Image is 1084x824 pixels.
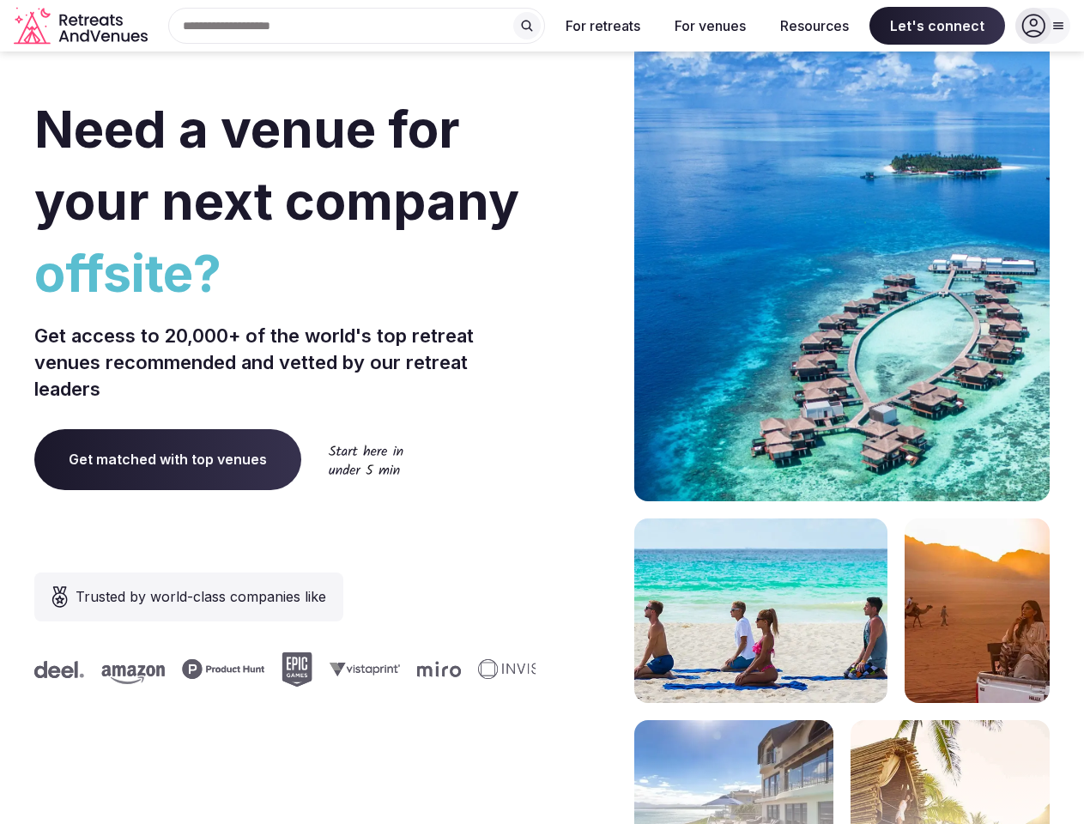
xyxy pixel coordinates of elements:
button: Resources [766,7,863,45]
img: yoga on tropical beach [634,518,887,703]
span: offsite? [34,237,536,309]
svg: Invisible company logo [475,659,569,680]
button: For venues [661,7,760,45]
svg: Epic Games company logo [278,652,309,687]
svg: Deel company logo [31,661,81,678]
span: Need a venue for your next company [34,98,519,232]
svg: Retreats and Venues company logo [14,7,151,45]
button: For retreats [552,7,654,45]
svg: Vistaprint company logo [326,662,397,676]
span: Let's connect [869,7,1005,45]
span: Trusted by world-class companies like [76,586,326,607]
img: Start here in under 5 min [329,445,403,475]
p: Get access to 20,000+ of the world's top retreat venues recommended and vetted by our retreat lea... [34,323,536,402]
a: Visit the homepage [14,7,151,45]
img: woman sitting in back of truck with camels [905,518,1050,703]
svg: Miro company logo [414,661,457,677]
a: Get matched with top venues [34,429,301,489]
